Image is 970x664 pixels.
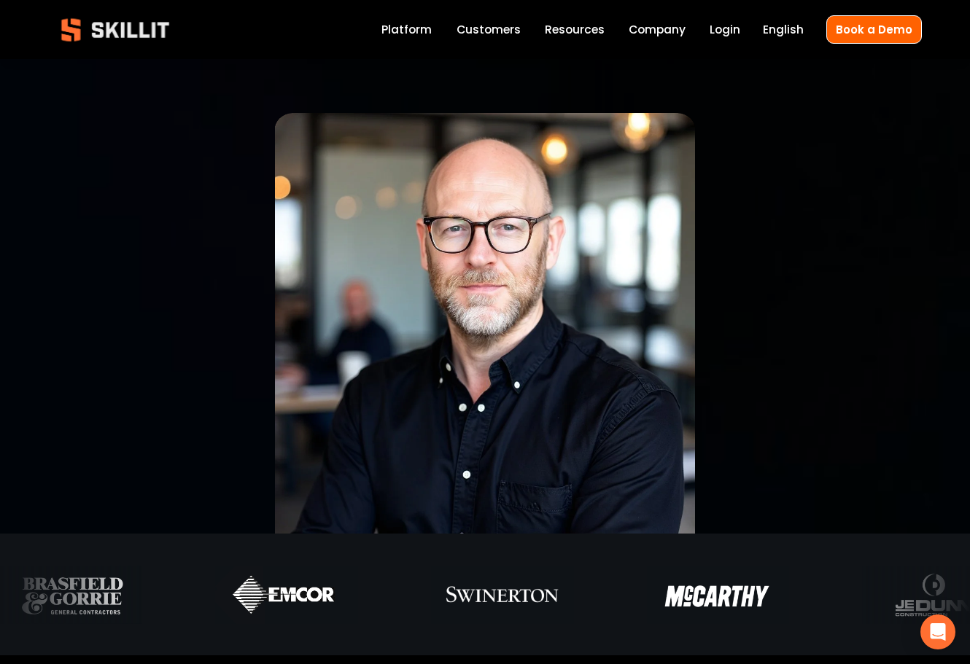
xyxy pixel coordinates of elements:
span: Resources [545,21,605,38]
span: English [763,21,804,38]
a: folder dropdown [545,20,605,39]
a: Customers [457,20,521,39]
a: Book a Demo [826,15,922,44]
a: Platform [381,20,432,39]
div: language picker [763,20,804,39]
a: Login [710,20,740,39]
a: Company [629,20,686,39]
div: Open Intercom Messenger [920,614,955,649]
img: Skillit [49,8,182,52]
